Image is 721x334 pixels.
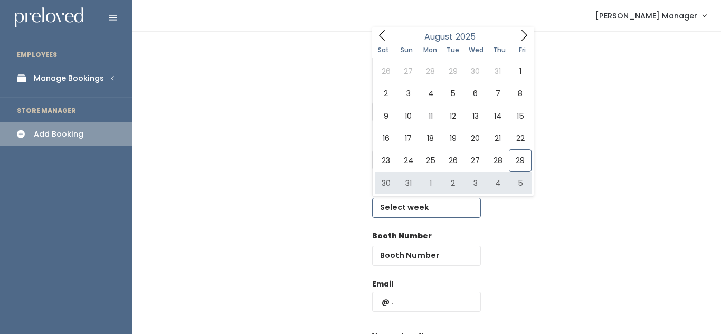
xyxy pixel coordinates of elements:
span: August 12, 2025 [442,105,464,127]
span: August 16, 2025 [375,127,397,149]
span: Sat [372,47,395,53]
label: Booth Number [372,231,432,242]
span: August 20, 2025 [464,127,487,149]
span: August 24, 2025 [397,149,419,171]
span: August 2, 2025 [375,82,397,104]
span: August 18, 2025 [420,127,442,149]
input: @ . [372,292,481,312]
span: August 4, 2025 [420,82,442,104]
span: Thu [488,47,511,53]
span: July 28, 2025 [420,60,442,82]
span: September 3, 2025 [464,172,487,194]
span: August 5, 2025 [442,82,464,104]
img: preloved logo [15,7,83,28]
div: Add Booking [34,129,83,140]
span: August 8, 2025 [509,82,531,104]
span: Mon [419,47,442,53]
span: August [424,33,453,41]
span: August 23, 2025 [375,149,397,171]
span: Sun [395,47,419,53]
span: Fri [511,47,534,53]
span: August 21, 2025 [487,127,509,149]
span: September 4, 2025 [487,172,509,194]
span: August 30, 2025 [375,172,397,194]
span: September 2, 2025 [442,172,464,194]
span: July 27, 2025 [397,60,419,82]
span: August 15, 2025 [509,105,531,127]
span: August 31, 2025 [397,172,419,194]
span: August 3, 2025 [397,82,419,104]
span: August 22, 2025 [509,127,531,149]
span: September 1, 2025 [420,172,442,194]
span: August 19, 2025 [442,127,464,149]
a: [PERSON_NAME] Manager [585,4,717,27]
span: August 14, 2025 [487,105,509,127]
input: Select week [372,198,481,218]
span: September 5, 2025 [509,172,531,194]
span: Wed [464,47,488,53]
span: July 29, 2025 [442,60,464,82]
span: Tue [441,47,464,53]
span: [PERSON_NAME] Manager [595,10,697,22]
span: August 17, 2025 [397,127,419,149]
span: August 29, 2025 [509,149,531,171]
span: August 27, 2025 [464,149,487,171]
div: Manage Bookings [34,73,104,84]
span: August 28, 2025 [487,149,509,171]
span: August 7, 2025 [487,82,509,104]
span: August 1, 2025 [509,60,531,82]
span: August 11, 2025 [420,105,442,127]
label: Email [372,279,393,290]
span: August 25, 2025 [420,149,442,171]
span: July 31, 2025 [487,60,509,82]
span: August 10, 2025 [397,105,419,127]
span: August 26, 2025 [442,149,464,171]
input: Booth Number [372,246,481,266]
input: Year [453,30,485,43]
span: August 13, 2025 [464,105,487,127]
span: July 30, 2025 [464,60,487,82]
span: July 26, 2025 [375,60,397,82]
span: August 6, 2025 [464,82,487,104]
span: August 9, 2025 [375,105,397,127]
